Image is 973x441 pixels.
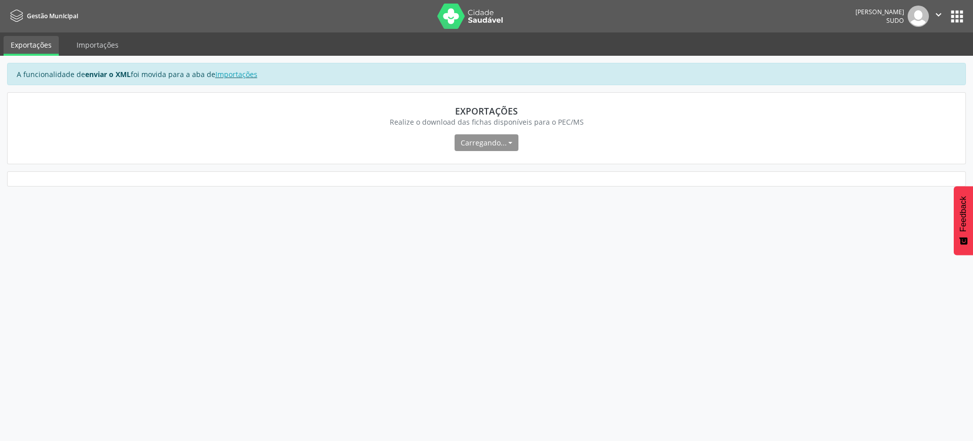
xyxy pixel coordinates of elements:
[69,36,126,54] a: Importações
[7,8,78,24] a: Gestão Municipal
[948,8,966,25] button: apps
[929,6,948,27] button: 
[215,69,257,79] a: Importações
[933,9,944,20] i: 
[959,196,968,232] span: Feedback
[7,63,966,85] div: A funcionalidade de foi movida para a aba de
[855,8,904,16] div: [PERSON_NAME]
[22,105,951,117] div: Exportações
[27,12,78,20] span: Gestão Municipal
[886,16,904,25] span: Sudo
[954,186,973,255] button: Feedback - Mostrar pesquisa
[22,117,951,127] div: Realize o download das fichas disponíveis para o PEC/MS
[455,134,518,152] button: Carregando...
[4,36,59,56] a: Exportações
[85,69,131,79] strong: enviar o XML
[908,6,929,27] img: img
